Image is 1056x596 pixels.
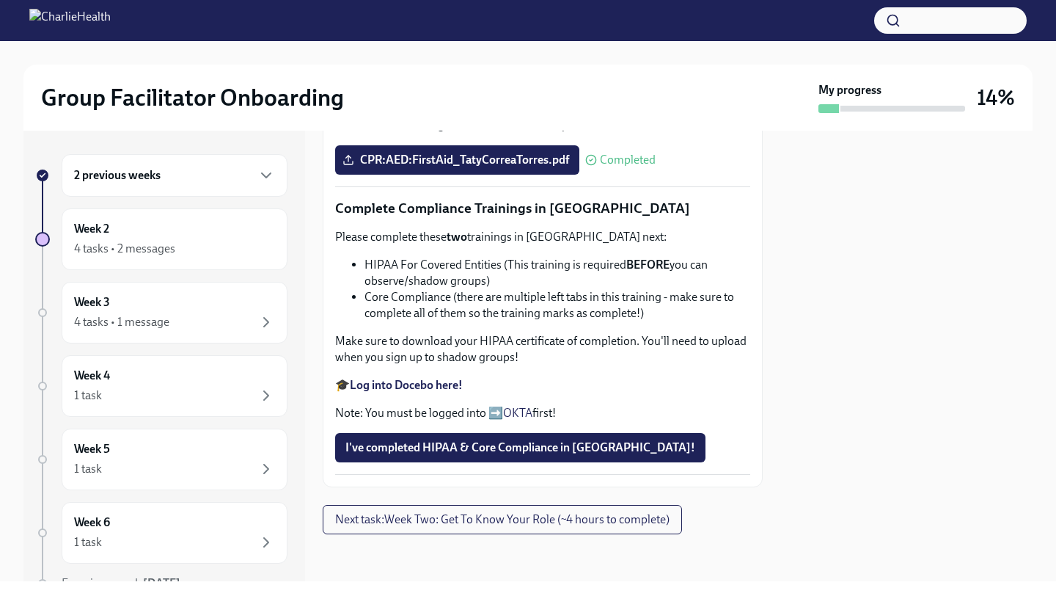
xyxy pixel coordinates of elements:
[74,294,110,310] h6: Week 3
[600,154,656,166] span: Completed
[335,229,750,245] p: Please complete these trainings in [GEOGRAPHIC_DATA] next:
[335,118,361,132] strong: Note
[505,118,540,132] strong: cannot
[35,208,287,270] a: Week 24 tasks • 2 messages
[818,82,881,98] strong: My progress
[447,230,467,244] strong: two
[29,9,111,32] img: CharlieHealth
[74,461,102,477] div: 1 task
[41,83,344,112] h2: Group Facilitator Onboarding
[62,576,180,590] span: Experience ends
[74,441,110,457] h6: Week 5
[350,378,463,392] a: Log into Docebo here!
[74,515,110,531] h6: Week 6
[35,355,287,417] a: Week 41 task
[143,576,180,590] strong: [DATE]
[335,512,670,527] span: Next task : Week Two: Get To Know Your Role (~4 hours to complete)
[626,258,670,272] strong: BEFORE
[74,167,161,183] h6: 2 previous weeks
[345,440,695,455] span: I've completed HIPAA & Core Compliance in [GEOGRAPHIC_DATA]!
[74,388,102,404] div: 1 task
[335,333,750,366] p: Make sure to download your HIPAA certificate of completion. You'll need to upload when you sign u...
[364,289,750,321] li: Core Compliance (there are multiple left tabs in this training - make sure to complete all of the...
[977,84,1015,111] h3: 14%
[335,145,579,175] label: CPR:AED:FirstAid_TatyCorreaTorres.pdf
[74,368,110,384] h6: Week 4
[74,241,175,257] div: 4 tasks • 2 messages
[35,429,287,490] a: Week 51 task
[74,221,109,237] h6: Week 2
[335,433,705,462] button: I've completed HIPAA & Core Compliance in [GEOGRAPHIC_DATA]!
[335,377,750,393] p: 🎓
[74,314,169,330] div: 4 tasks • 1 message
[503,406,532,420] a: OKTA
[335,199,750,218] p: Complete Compliance Trainings in [GEOGRAPHIC_DATA]
[335,405,750,421] p: Note: You must be logged into ➡️ first!
[35,502,287,564] a: Week 61 task
[35,282,287,344] a: Week 34 tasks • 1 message
[323,505,682,534] button: Next task:Week Two: Get To Know Your Role (~4 hours to complete)
[62,154,287,197] div: 2 previous weeks
[345,153,569,167] span: CPR:AED:FirstAid_TatyCorreaTorres.pdf
[74,534,102,550] div: 1 task
[364,257,750,289] li: HIPAA For Covered Entities (This training is required you can observe/shadow groups)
